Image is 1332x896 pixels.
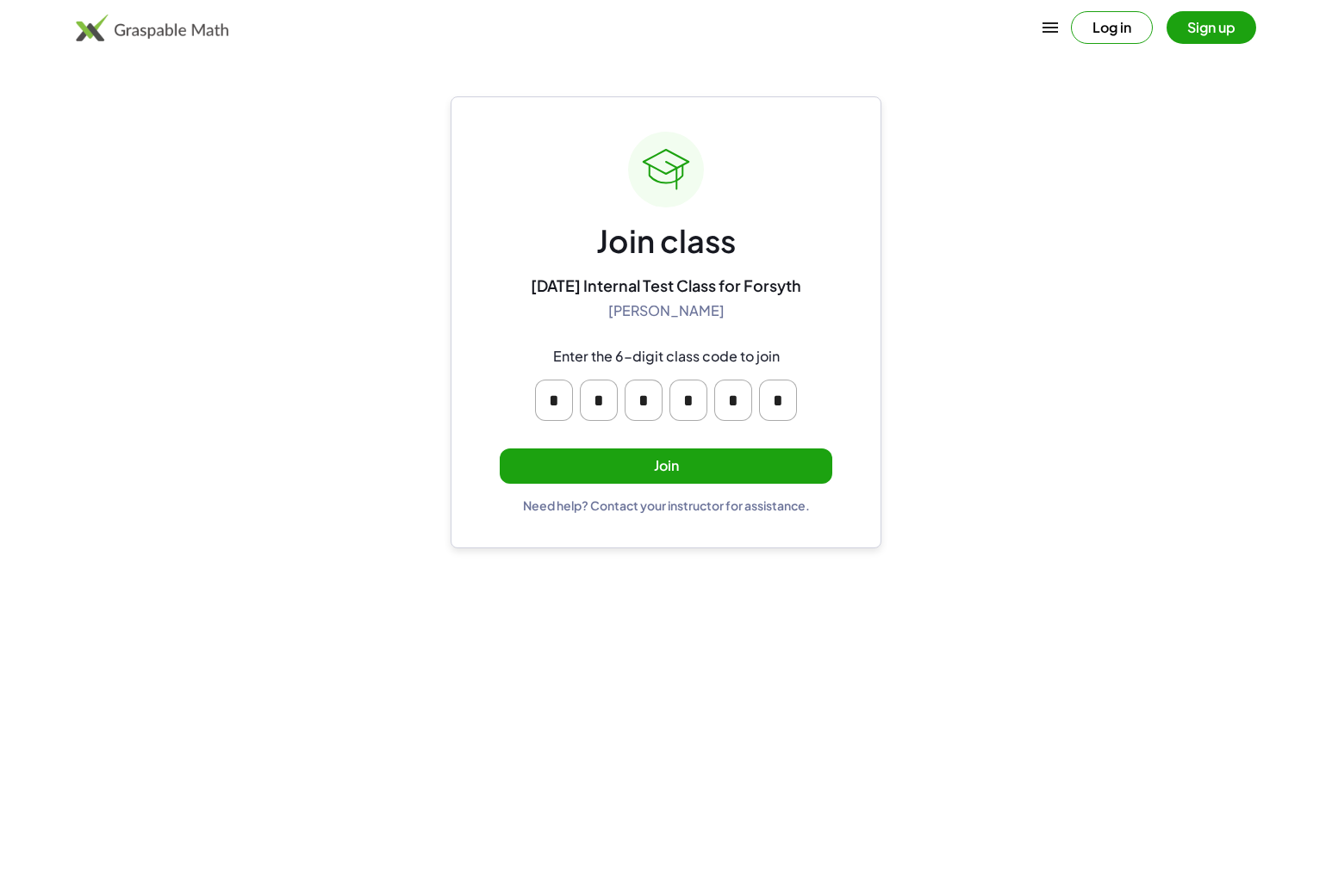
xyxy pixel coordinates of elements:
[500,448,832,484] button: Join
[523,497,810,513] div: Need help? Contact your instructor for assistance.
[553,348,780,366] div: Enter the 6-digit class code to join
[531,275,801,295] div: [DATE] Internal Test Class for Forsyth
[596,221,736,262] div: Join class
[608,302,725,320] div: [PERSON_NAME]
[1071,11,1153,44] button: Log in
[1167,11,1256,44] button: Sign up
